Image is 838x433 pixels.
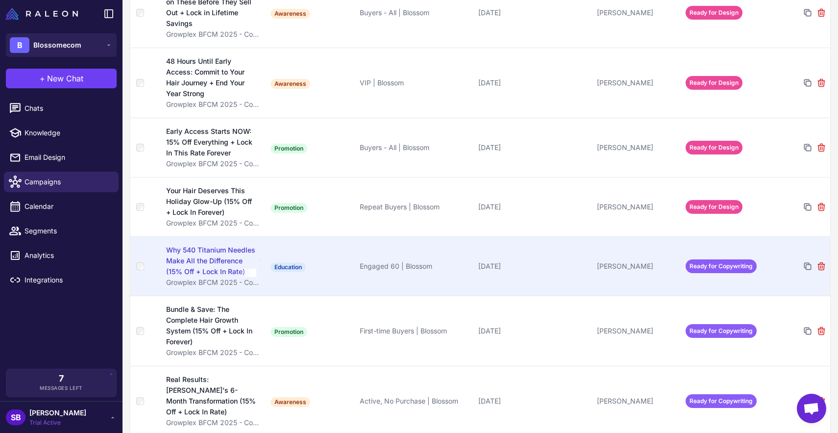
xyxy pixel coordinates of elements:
[271,262,306,272] span: Education
[597,396,678,407] div: [PERSON_NAME]
[271,79,310,89] span: Awareness
[271,397,310,407] span: Awareness
[166,347,261,358] div: Growplex BFCM 2025 - Commitment & Confidence Focus
[686,6,742,20] span: Ready for Design
[597,142,678,153] div: [PERSON_NAME]
[597,261,678,272] div: [PERSON_NAME]
[360,142,470,153] div: Buyers - All | Blossom
[4,245,119,266] a: Analytics
[166,56,256,99] div: 48 Hours Until Early Access: Commit to Your Hair Journey + End Your Year Strong
[686,259,757,273] span: Ready for Copywriting
[478,7,589,18] div: [DATE]
[166,374,256,417] div: Real Results: [PERSON_NAME]'s 6-Month Transformation (15% Off + Lock In Rate)
[6,69,117,88] button: +New Chat
[25,226,111,236] span: Segments
[166,158,261,169] div: Growplex BFCM 2025 - Commitment & Confidence Focus
[686,141,742,154] span: Ready for Design
[4,196,119,217] a: Calendar
[4,98,119,119] a: Chats
[25,177,111,187] span: Campaigns
[4,123,119,143] a: Knowledge
[25,275,111,285] span: Integrations
[166,417,261,428] div: Growplex BFCM 2025 - Commitment & Confidence Focus
[478,202,589,212] div: [DATE]
[166,126,256,158] div: Early Access Starts NOW: 15% Off Everything + Lock In This Rate Forever
[4,172,119,192] a: Campaigns
[166,218,261,229] div: Growplex BFCM 2025 - Commitment & Confidence Focus
[360,7,470,18] div: Buyers - All | Blossom
[597,77,678,88] div: [PERSON_NAME]
[4,221,119,241] a: Segments
[360,326,470,336] div: First-time Buyers | Blossom
[47,73,83,84] span: New Chat
[478,261,589,272] div: [DATE]
[686,324,757,338] span: Ready for Copywriting
[40,384,83,392] span: Messages Left
[25,103,111,114] span: Chats
[6,8,82,20] a: Raleon Logo
[6,8,78,20] img: Raleon Logo
[597,202,678,212] div: [PERSON_NAME]
[686,394,757,408] span: Ready for Copywriting
[271,203,307,213] span: Promotion
[25,201,111,212] span: Calendar
[478,326,589,336] div: [DATE]
[166,185,256,218] div: Your Hair Deserves This Holiday Glow-Up (15% Off + Lock In Forever)
[29,408,86,418] span: [PERSON_NAME]
[6,409,25,425] div: SB
[271,327,307,337] span: Promotion
[166,304,256,347] div: Bundle & Save: The Complete Hair Growth System (15% Off + Lock In Forever)
[166,29,261,40] div: Growplex BFCM 2025 - Commitment & Confidence Focus
[25,250,111,261] span: Analytics
[59,374,64,383] span: 7
[33,40,81,51] span: Blossomecom
[360,261,470,272] div: Engaged 60 | Blossom
[797,394,826,423] div: Open chat
[4,270,119,290] a: Integrations
[6,33,117,57] button: BBlossomecom
[597,7,678,18] div: [PERSON_NAME]
[10,37,29,53] div: B
[686,76,742,90] span: Ready for Design
[166,245,256,277] div: Why 540 Titanium Needles Make All the Difference (15% Off + Lock In Rate)
[360,202,470,212] div: Repeat Buyers | Blossom
[25,152,111,163] span: Email Design
[40,73,45,84] span: +
[360,396,470,407] div: Active, No Purchase | Blossom
[686,200,742,214] span: Ready for Design
[271,144,307,153] span: Promotion
[166,99,261,110] div: Growplex BFCM 2025 - Commitment & Confidence Focus
[360,77,470,88] div: VIP | Blossom
[4,147,119,168] a: Email Design
[478,77,589,88] div: [DATE]
[29,418,86,427] span: Trial Active
[478,396,589,407] div: [DATE]
[597,326,678,336] div: [PERSON_NAME]
[166,277,261,288] div: Growplex BFCM 2025 - Commitment & Confidence Focus
[25,127,111,138] span: Knowledge
[478,142,589,153] div: [DATE]
[271,9,310,19] span: Awareness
